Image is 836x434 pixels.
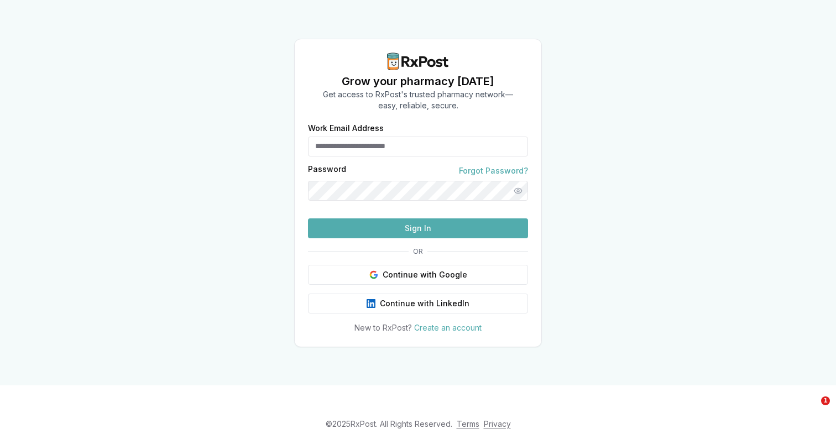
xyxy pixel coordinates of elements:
span: OR [409,247,427,256]
button: Continue with LinkedIn [308,294,528,313]
label: Work Email Address [308,124,528,132]
img: LinkedIn [367,299,375,308]
button: Continue with Google [308,265,528,285]
h1: Grow your pharmacy [DATE] [323,74,513,89]
a: Create an account [414,323,482,332]
img: Google [369,270,378,279]
label: Password [308,165,346,176]
button: Sign In [308,218,528,238]
span: New to RxPost? [354,323,412,332]
button: Show password [508,181,528,201]
a: Terms [457,419,479,428]
a: Privacy [484,419,511,428]
img: RxPost Logo [383,53,453,70]
p: Get access to RxPost's trusted pharmacy network— easy, reliable, secure. [323,89,513,111]
iframe: Intercom live chat [798,396,825,423]
span: 1 [821,396,830,405]
a: Forgot Password? [459,165,528,176]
